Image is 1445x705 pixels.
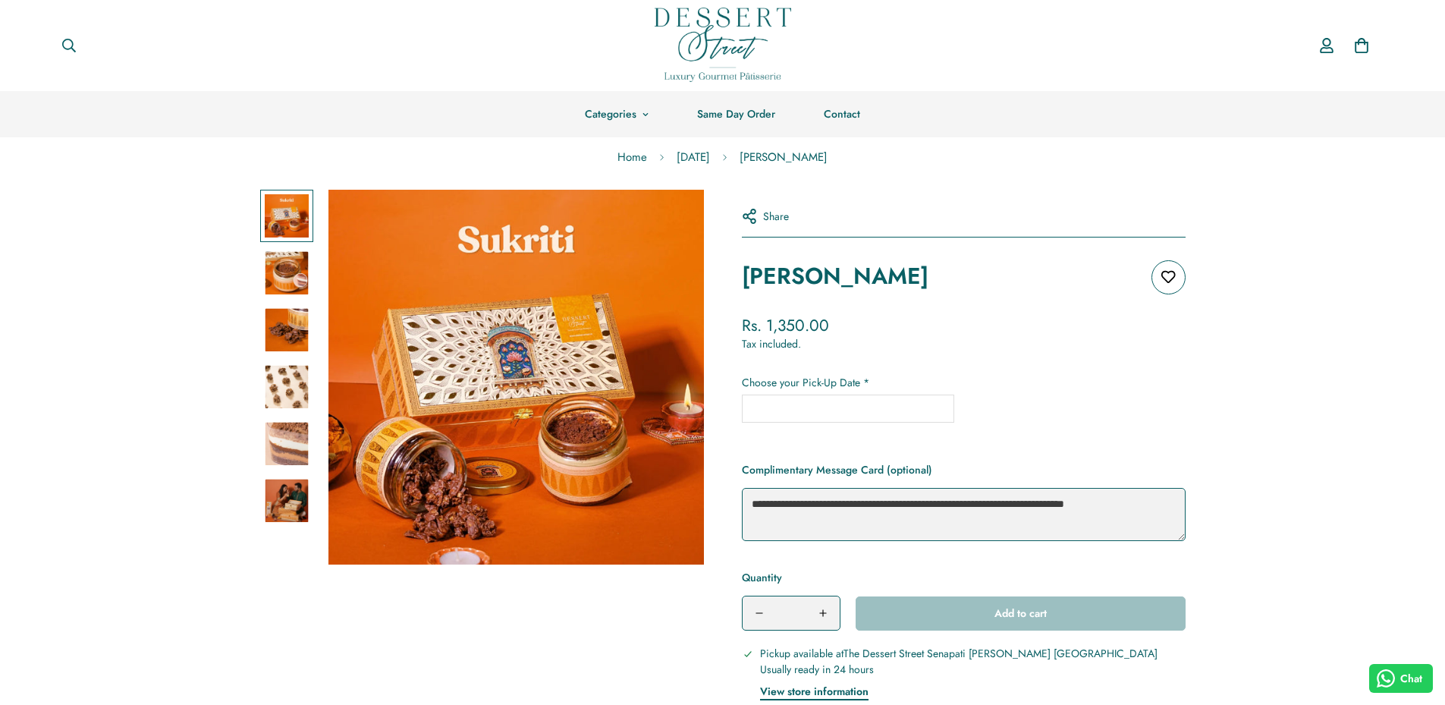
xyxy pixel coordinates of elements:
label: Choose your Pick-Up Date * [742,375,1186,391]
div: Tax included. [742,336,1186,352]
button: Chat [1369,664,1434,693]
button: Search [49,29,89,62]
a: 0 [1344,28,1379,63]
a: Contact [799,91,884,137]
a: Same Day Order [673,91,799,137]
button: Add to wishlist [1151,260,1186,294]
button: Increase quantity of Sukriti by one [806,596,840,630]
span: Chat [1400,671,1422,687]
a: Account [1309,24,1344,68]
img: Dessert Street [655,8,791,82]
h1: [PERSON_NAME] [742,260,928,292]
div: Pickup available at [760,646,1158,700]
p: Usually ready in 24 hours [760,662,1158,678]
span: Rs. 1,350.00 [742,314,829,337]
button: Decrease quantity of Sukriti by one [743,596,776,630]
span: The Dessert Street Senapati [PERSON_NAME] [GEOGRAPHIC_DATA] [843,646,1158,661]
span: Share [763,209,789,225]
label: Complimentary Message Card (optional) [742,461,932,479]
input: Product quantity [776,596,806,630]
a: Categories [561,91,673,137]
a: Home [606,137,658,178]
a: [DATE] [665,137,721,178]
label: Quantity [742,568,840,587]
button: View store information [760,683,869,700]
